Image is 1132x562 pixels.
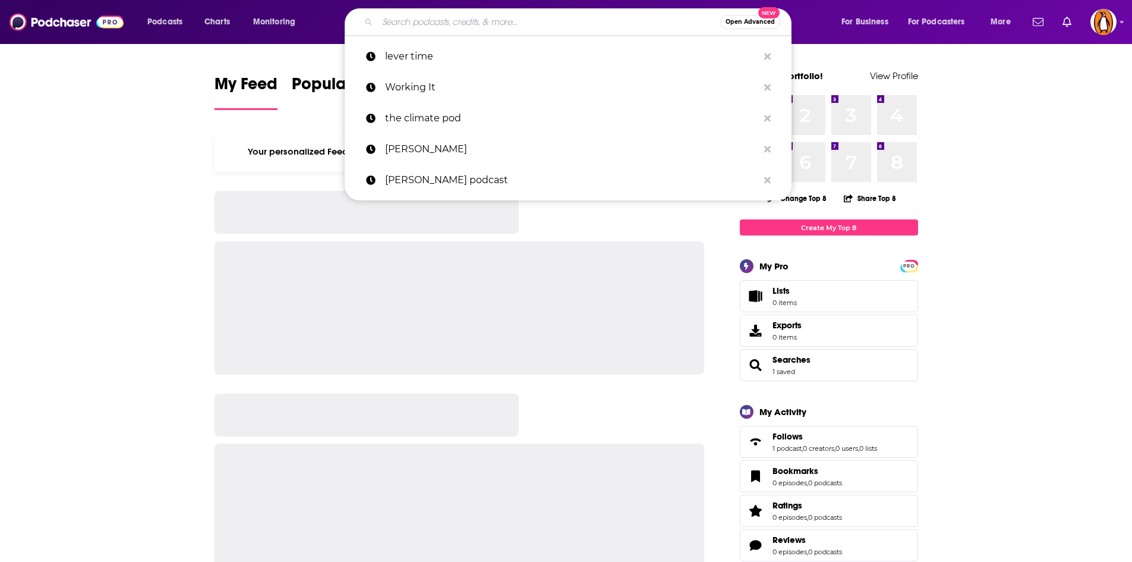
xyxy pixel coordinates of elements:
[758,7,780,18] span: New
[740,219,918,236] a: Create My Top 8
[744,434,768,450] a: Follows
[356,8,803,36] div: Search podcasts, credits, & more...
[204,14,230,30] span: Charts
[772,444,802,453] a: 1 podcast
[1058,12,1076,32] a: Show notifications dropdown
[744,468,768,485] a: Bookmarks
[10,11,124,33] img: Podchaser - Follow, Share and Rate Podcasts
[1090,9,1117,35] span: Logged in as penguin_portfolio
[772,466,842,476] a: Bookmarks
[345,134,792,165] a: [PERSON_NAME]
[772,535,806,545] span: Reviews
[744,537,768,554] a: Reviews
[345,165,792,196] a: [PERSON_NAME] podcast
[772,354,811,365] a: Searches
[772,368,795,376] a: 1 saved
[808,548,842,556] a: 0 podcasts
[744,357,768,373] a: Searches
[772,285,797,296] span: Lists
[982,12,1026,32] button: open menu
[245,12,311,32] button: open menu
[345,103,792,134] a: the climate pod
[377,12,720,32] input: Search podcasts, credits, & more...
[772,479,807,487] a: 0 episodes
[1028,12,1048,32] a: Show notifications dropdown
[802,444,803,453] span: ,
[772,285,790,296] span: Lists
[808,479,842,487] a: 0 podcasts
[834,444,835,453] span: ,
[772,513,807,522] a: 0 episodes
[808,513,842,522] a: 0 podcasts
[292,74,393,110] a: Popular Feed
[740,495,918,527] span: Ratings
[772,431,877,442] a: Follows
[720,15,780,29] button: Open AdvancedNew
[740,349,918,381] span: Searches
[759,260,789,272] div: My Pro
[744,288,768,304] span: Lists
[772,320,802,331] span: Exports
[803,444,834,453] a: 0 creators
[870,70,918,81] a: View Profile
[902,261,916,270] a: PRO
[1090,9,1117,35] button: Show profile menu
[740,315,918,347] a: Exports
[807,548,808,556] span: ,
[772,466,818,476] span: Bookmarks
[843,187,897,210] button: Share Top 8
[292,74,393,101] span: Popular Feed
[772,500,802,511] span: Ratings
[772,333,802,341] span: 0 items
[740,460,918,492] span: Bookmarks
[761,191,834,206] button: Change Top 8
[740,529,918,561] span: Reviews
[385,134,758,165] p: john anderson
[772,299,797,307] span: 0 items
[740,426,918,458] span: Follows
[385,72,758,103] p: Working It
[772,431,803,442] span: Follows
[859,444,877,453] a: 0 lists
[744,322,768,339] span: Exports
[772,500,842,511] a: Ratings
[772,548,807,556] a: 0 episodes
[772,535,842,545] a: Reviews
[807,479,808,487] span: ,
[759,406,806,417] div: My Activity
[147,14,182,30] span: Podcasts
[833,12,903,32] button: open menu
[908,14,965,30] span: For Podcasters
[215,74,278,110] a: My Feed
[197,12,237,32] a: Charts
[902,262,916,271] span: PRO
[385,103,758,134] p: the climate pod
[215,74,278,101] span: My Feed
[1090,9,1117,35] img: User Profile
[726,19,775,25] span: Open Advanced
[740,280,918,312] a: Lists
[900,12,982,32] button: open menu
[744,503,768,519] a: Ratings
[991,14,1011,30] span: More
[345,72,792,103] a: Working It
[385,41,758,72] p: lever time
[345,41,792,72] a: lever time
[858,444,859,453] span: ,
[841,14,888,30] span: For Business
[253,14,295,30] span: Monitoring
[385,165,758,196] p: john anderson podcast
[807,513,808,522] span: ,
[215,131,705,172] div: Your personalized Feed is curated based on the Podcasts, Creators, Users, and Lists that you Follow.
[835,444,858,453] a: 0 users
[139,12,198,32] button: open menu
